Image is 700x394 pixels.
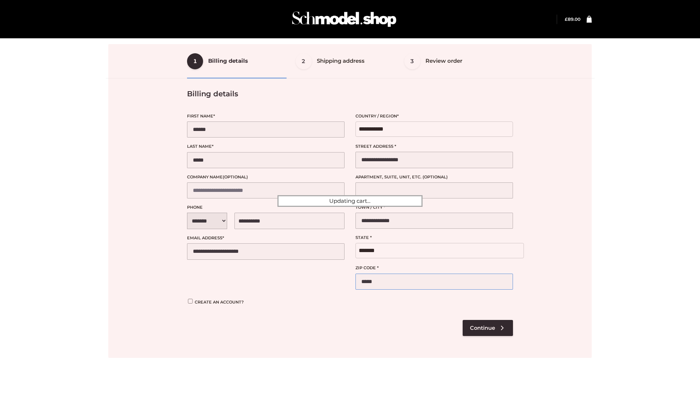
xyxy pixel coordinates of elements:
bdi: 89.00 [565,16,580,22]
img: Schmodel Admin 964 [289,5,399,34]
div: Updating cart... [277,195,423,207]
span: £ [565,16,568,22]
a: £89.00 [565,16,580,22]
